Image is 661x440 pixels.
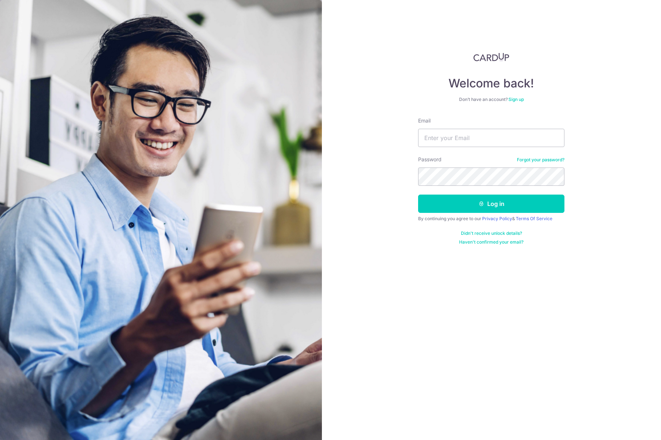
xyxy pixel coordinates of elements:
img: CardUp Logo [473,53,509,61]
a: Sign up [508,97,524,102]
a: Didn't receive unlock details? [461,230,522,236]
input: Enter your Email [418,129,564,147]
a: Terms Of Service [516,216,552,221]
a: Haven't confirmed your email? [459,239,523,245]
a: Forgot your password? [517,157,564,163]
label: Password [418,156,442,163]
div: By continuing you agree to our & [418,216,564,222]
button: Log in [418,195,564,213]
label: Email [418,117,431,124]
h4: Welcome back! [418,76,564,91]
a: Privacy Policy [482,216,512,221]
div: Don’t have an account? [418,97,564,102]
